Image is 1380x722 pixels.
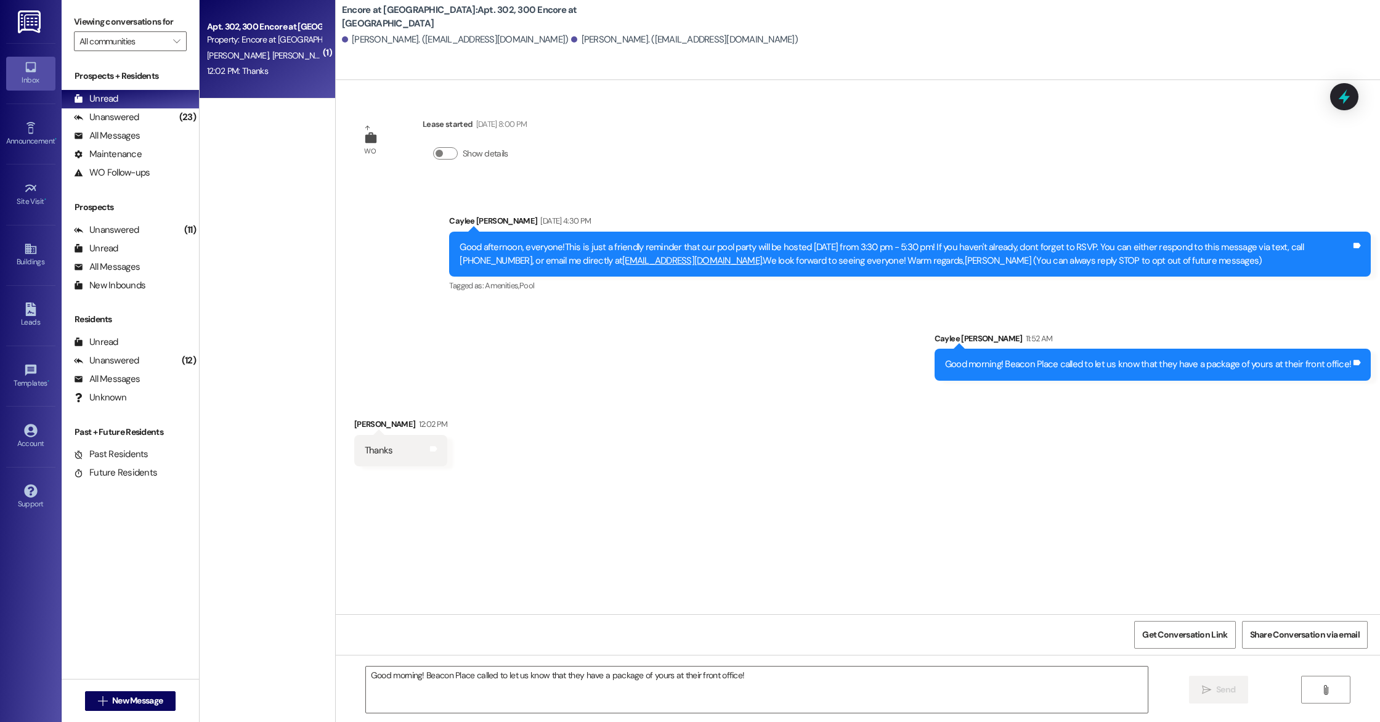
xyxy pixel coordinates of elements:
label: Show details [463,147,508,160]
div: Unread [74,92,118,105]
a: Leads [6,299,55,332]
div: WO [364,145,376,158]
div: Prospects + Residents [62,70,199,83]
div: All Messages [74,373,140,386]
div: Tagged as: [449,277,1371,294]
div: Unread [74,336,118,349]
div: [PERSON_NAME]. ([EMAIL_ADDRESS][DOMAIN_NAME]) [571,33,798,46]
span: [PERSON_NAME] [207,50,272,61]
div: Unanswered [74,111,139,124]
div: Unread [74,242,118,255]
b: Encore at [GEOGRAPHIC_DATA]: Apt. 302, 300 Encore at [GEOGRAPHIC_DATA] [342,4,588,30]
div: WO Follow-ups [74,166,150,179]
div: [PERSON_NAME] [354,418,447,435]
div: 11:52 AM [1023,332,1053,345]
span: New Message [112,694,163,707]
label: Viewing conversations for [74,12,187,31]
span: Send [1216,683,1235,696]
div: 12:02 PM [416,418,448,431]
div: [PERSON_NAME]. ([EMAIL_ADDRESS][DOMAIN_NAME]) [342,33,569,46]
img: ResiDesk Logo [18,10,43,33]
div: [DATE] 4:30 PM [537,214,591,227]
div: Lease started [423,118,527,135]
div: Unknown [74,391,126,404]
i:  [98,696,107,706]
button: Share Conversation via email [1242,621,1368,649]
a: Support [6,481,55,514]
a: [EMAIL_ADDRESS][DOMAIN_NAME] [622,254,762,267]
span: • [44,195,46,204]
a: Buildings [6,238,55,272]
i:  [173,36,180,46]
span: • [55,135,57,144]
button: Get Conversation Link [1134,621,1235,649]
span: [PERSON_NAME] [272,50,333,61]
div: Good morning! Beacon Place called to let us know that they have a package of yours at their front... [945,358,1351,371]
a: Inbox [6,57,55,90]
button: Send [1189,676,1249,704]
span: • [47,377,49,386]
button: New Message [85,691,176,711]
a: Templates • [6,360,55,393]
div: Good afternoon, everyone!This is just a friendly reminder that our pool party will be hosted [DAT... [460,241,1351,267]
div: (23) [176,108,199,127]
div: Future Residents [74,466,157,479]
div: Thanks [365,444,393,457]
div: 12:02 PM: Thanks [207,65,268,76]
span: Pool [519,280,534,291]
a: Site Visit • [6,178,55,211]
div: Unanswered [74,224,139,237]
div: Residents [62,313,199,326]
div: Maintenance [74,148,142,161]
input: All communities [79,31,167,51]
a: Account [6,420,55,453]
div: Prospects [62,201,199,214]
span: Amenities , [485,280,519,291]
div: [DATE] 8:00 PM [473,118,527,131]
div: (12) [179,351,199,370]
div: Past + Future Residents [62,426,199,439]
div: Apt. 302, 300 Encore at [GEOGRAPHIC_DATA] [207,20,321,33]
div: Past Residents [74,448,148,461]
div: Property: Encore at [GEOGRAPHIC_DATA] [207,33,321,46]
div: (11) [181,221,199,240]
div: All Messages [74,129,140,142]
div: Caylee [PERSON_NAME] [935,332,1371,349]
div: New Inbounds [74,279,145,292]
div: All Messages [74,261,140,274]
span: Get Conversation Link [1142,628,1227,641]
i:  [1321,685,1330,695]
div: Unanswered [74,354,139,367]
span: Share Conversation via email [1250,628,1360,641]
div: Caylee [PERSON_NAME] [449,214,1371,232]
i:  [1202,685,1211,695]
